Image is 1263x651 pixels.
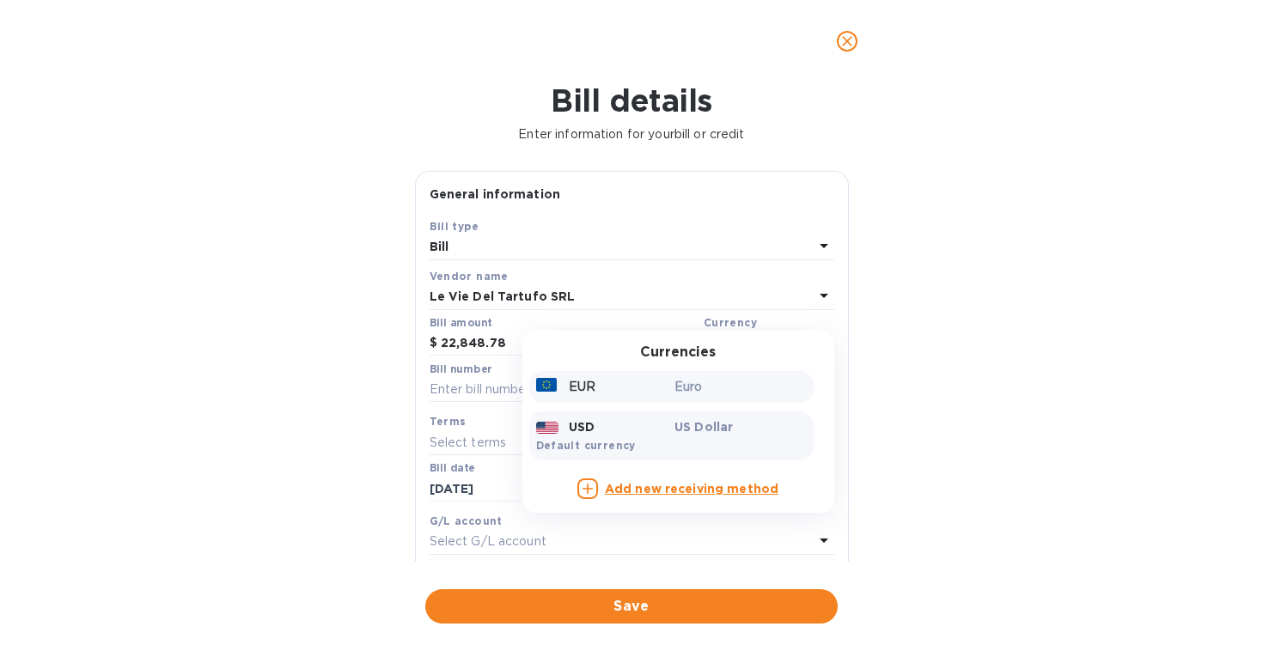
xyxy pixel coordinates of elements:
h1: Bill details [14,82,1249,119]
input: $ Enter bill amount [441,331,697,356]
b: Le Vie Del Tartufo SRL [430,289,576,303]
b: Bill type [430,220,479,233]
p: EUR [569,378,595,396]
img: USD [536,422,559,434]
p: Select terms [430,434,507,452]
b: Terms [430,415,467,428]
b: Add new receiving method [605,482,778,496]
p: Enter information for your bill or credit [14,125,1249,143]
input: Enter bill number [430,377,834,403]
p: USD [569,418,595,435]
p: US Dollar [674,418,807,435]
b: Default currency [536,439,636,452]
label: Bill number [430,364,491,374]
b: Currency [704,316,757,329]
p: Select G/L account [430,532,546,551]
label: Bill amount [430,318,491,328]
h3: Currencies [640,344,716,361]
b: G/L account [430,514,503,527]
span: Save [439,596,824,617]
div: $ [430,331,441,356]
p: Euro [674,378,807,396]
b: General information [430,187,561,201]
b: Bill [430,240,449,253]
button: Save [425,589,838,624]
b: Vendor name [430,270,509,283]
input: Select date [430,476,592,502]
label: Bill date [430,464,475,474]
button: close [827,21,868,62]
